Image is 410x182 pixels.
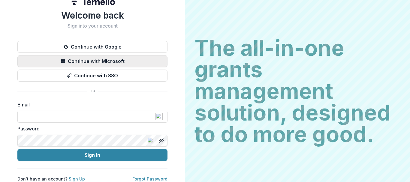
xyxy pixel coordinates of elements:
label: Password [17,125,164,132]
h1: Welcome back [17,10,167,21]
button: Continue with Microsoft [17,55,167,67]
p: Don't have an account? [17,176,85,182]
img: npw-badge-icon-locked.svg [155,113,163,120]
img: npw-badge-icon-locked.svg [147,137,154,144]
a: Forgot Password [132,176,167,181]
label: Email [17,101,164,108]
button: Toggle password visibility [157,136,166,145]
button: Continue with Google [17,41,167,53]
a: Sign Up [69,176,85,181]
h2: Sign into your account [17,23,167,29]
button: Sign In [17,149,167,161]
button: Continue with SSO [17,70,167,82]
